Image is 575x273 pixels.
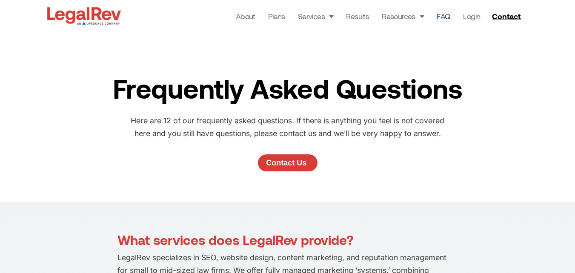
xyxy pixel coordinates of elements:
a: Resources [382,10,424,22]
div: What services does LegalRev provide? [117,233,354,247]
p: Here are 12 of our frequently asked questions. If there is anything you feel is not covered here ... [128,114,447,140]
a: FAQ [437,10,450,22]
span: Contact [492,12,521,20]
a: Contact Us [258,154,318,171]
h2: Frequently Asked Questions [109,70,466,106]
summary: What services does LegalRev provide? [117,233,458,247]
a: Services [298,10,334,22]
a: Contact [489,9,526,23]
nav: Menu [236,10,481,22]
a: Results [346,10,369,22]
a: Login [463,10,480,22]
a: Plans [268,10,285,22]
a: About [236,10,255,22]
span: Contact Us [266,159,306,167]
